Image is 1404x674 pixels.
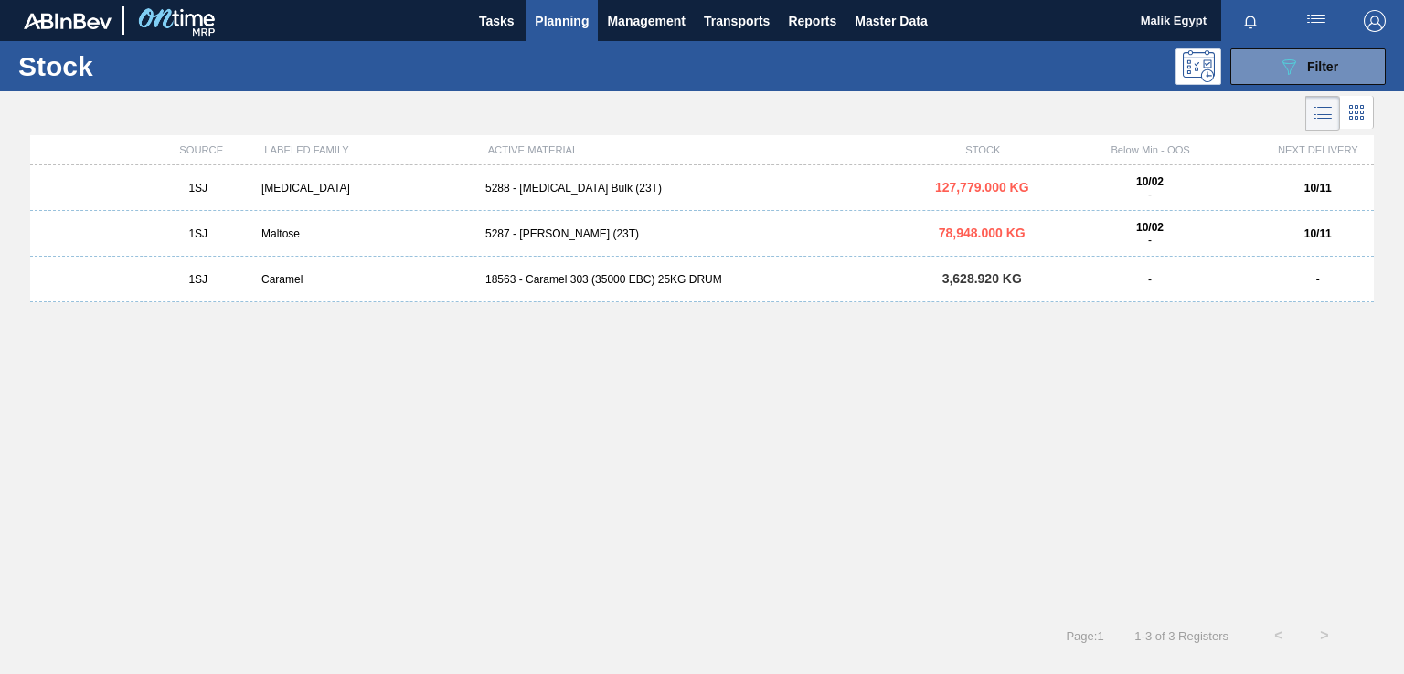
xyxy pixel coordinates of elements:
span: - [1148,273,1152,286]
span: - [1148,234,1152,247]
button: Filter [1230,48,1386,85]
div: Maltose [254,227,478,240]
span: Transports [704,10,770,32]
span: 1SJ [188,227,207,240]
span: Planning [535,10,589,32]
strong: 10/02 [1136,221,1164,234]
span: - [1148,188,1152,201]
img: Logout [1364,10,1386,32]
button: < [1256,613,1302,658]
div: Programming: no user selected [1175,48,1221,85]
span: 1 - 3 of 3 Registers [1132,629,1228,643]
button: Notifications [1221,8,1280,34]
div: List Vision [1305,96,1340,131]
div: [MEDICAL_DATA] [254,182,478,195]
h1: Stock [18,56,281,77]
span: 1SJ [188,273,207,286]
strong: 10/11 [1304,182,1332,195]
span: Tasks [476,10,516,32]
span: 78,948.000 KG [939,226,1026,240]
span: 1SJ [188,182,207,195]
span: Reports [788,10,836,32]
div: 18563 - Caramel 303 (35000 EBC) 25KG DRUM [478,273,926,286]
span: 3,628.920 KG [942,271,1022,286]
img: TNhmsLtSVTkK8tSr43FrP2fwEKptu5GPRR3wAAAABJRU5ErkJggg== [24,13,112,29]
div: 5288 - [MEDICAL_DATA] Bulk (23T) [478,182,926,195]
div: 5287 - [PERSON_NAME] (23T) [478,227,926,240]
div: Caramel [254,273,478,286]
div: Below Min - OOS [1038,144,1261,155]
span: Master Data [855,10,927,32]
div: NEXT DELIVERY [1262,144,1374,155]
strong: 10/11 [1304,227,1332,240]
span: Management [607,10,686,32]
div: Card Vision [1340,96,1374,131]
div: ACTIVE MATERIAL [481,144,928,155]
strong: 10/02 [1136,175,1164,188]
span: 127,779.000 KG [935,180,1029,195]
div: LABELED FAMILY [257,144,480,155]
div: SOURCE [145,144,257,155]
img: userActions [1305,10,1327,32]
button: > [1302,613,1347,658]
span: Page : 1 [1066,629,1103,643]
div: STOCK [927,144,1038,155]
span: Filter [1307,59,1338,74]
strong: - [1316,273,1320,286]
